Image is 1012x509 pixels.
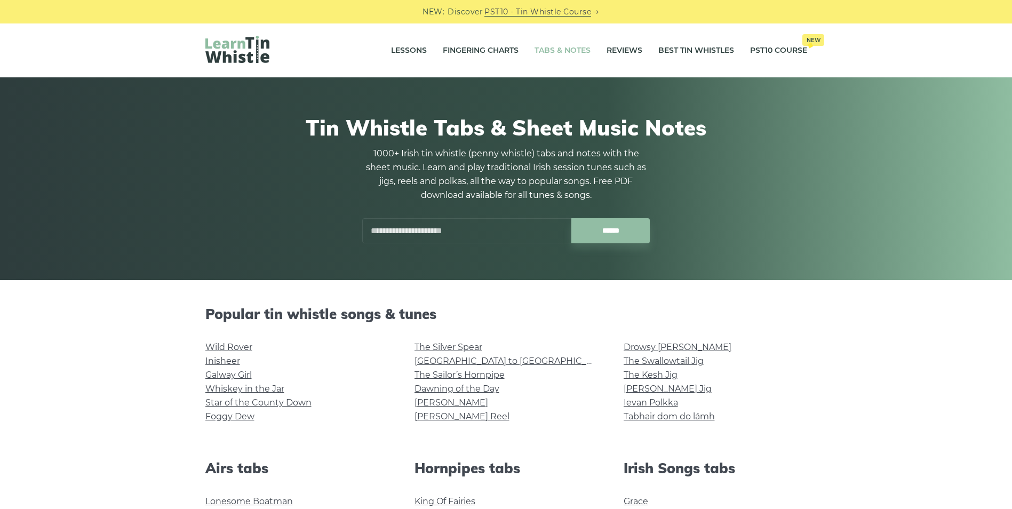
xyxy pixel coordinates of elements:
h2: Airs tabs [205,460,389,476]
a: [PERSON_NAME] [415,397,488,408]
a: Tabhair dom do lámh [624,411,715,421]
a: PST10 CourseNew [750,37,807,64]
a: King Of Fairies [415,496,475,506]
h1: Tin Whistle Tabs & Sheet Music Notes [205,115,807,140]
a: Tabs & Notes [535,37,591,64]
a: Foggy Dew [205,411,254,421]
a: [PERSON_NAME] Reel [415,411,509,421]
a: [GEOGRAPHIC_DATA] to [GEOGRAPHIC_DATA] [415,356,611,366]
a: Best Tin Whistles [658,37,734,64]
a: Reviews [607,37,642,64]
a: Drowsy [PERSON_NAME] [624,342,731,352]
a: Dawning of the Day [415,384,499,394]
a: Lessons [391,37,427,64]
h2: Irish Songs tabs [624,460,807,476]
a: Inisheer [205,356,240,366]
a: [PERSON_NAME] Jig [624,384,712,394]
a: The Sailor’s Hornpipe [415,370,505,380]
a: Wild Rover [205,342,252,352]
a: The Silver Spear [415,342,482,352]
a: Lonesome Boatman [205,496,293,506]
h2: Hornpipes tabs [415,460,598,476]
a: Ievan Polkka [624,397,678,408]
span: New [802,34,824,46]
p: 1000+ Irish tin whistle (penny whistle) tabs and notes with the sheet music. Learn and play tradi... [362,147,650,202]
h2: Popular tin whistle songs & tunes [205,306,807,322]
a: The Kesh Jig [624,370,678,380]
img: LearnTinWhistle.com [205,36,269,63]
a: Whiskey in the Jar [205,384,284,394]
a: Fingering Charts [443,37,519,64]
a: Grace [624,496,648,506]
a: Galway Girl [205,370,252,380]
a: Star of the County Down [205,397,312,408]
a: The Swallowtail Jig [624,356,704,366]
